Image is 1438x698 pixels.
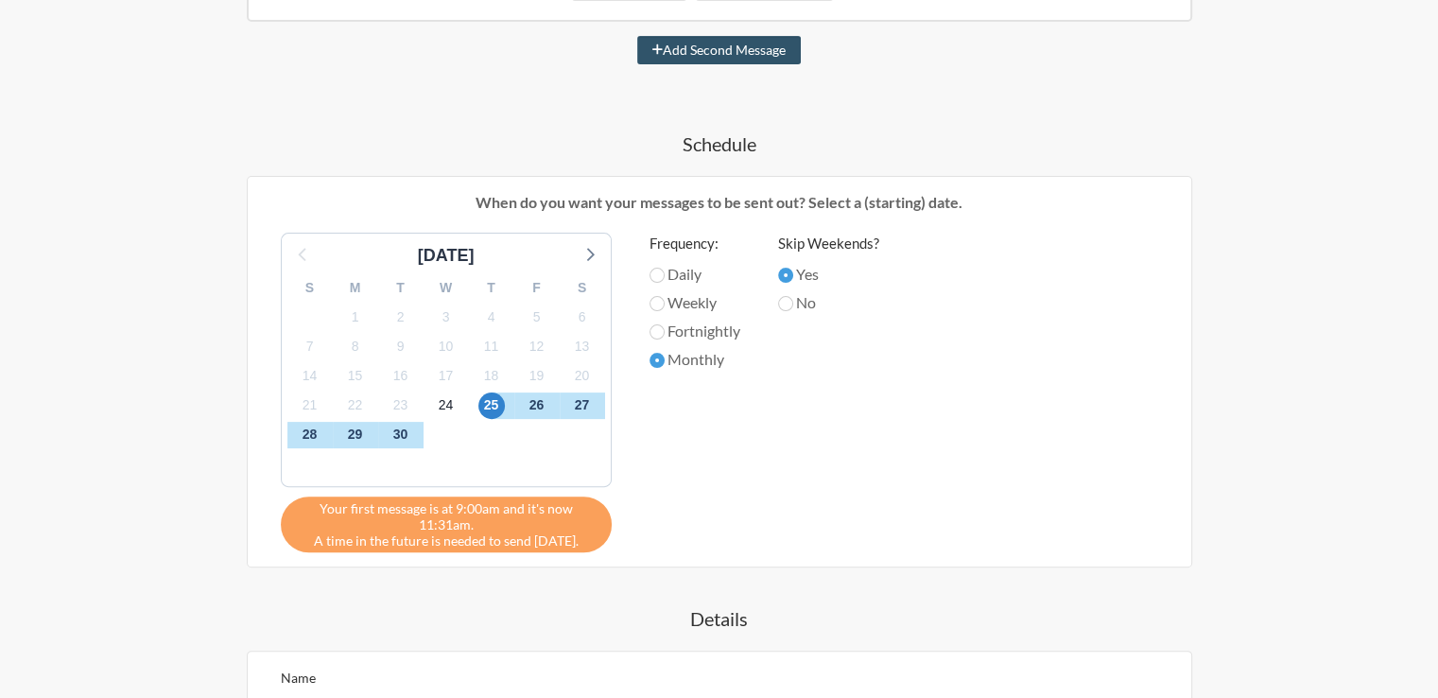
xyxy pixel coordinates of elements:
span: Thursday, October 16, 2025 [388,363,414,390]
label: Fortnightly [650,320,740,342]
span: Sunday, October 19, 2025 [524,363,550,390]
label: Frequency: [650,233,740,254]
span: Saturday, October 4, 2025 [478,304,505,330]
span: Your first message is at 9:00am and it's now 11:31am. [295,500,598,532]
input: Fortnightly [650,324,665,340]
span: Friday, October 17, 2025 [433,363,459,390]
div: S [287,273,333,303]
label: Skip Weekends? [778,233,879,254]
label: Weekly [650,291,740,314]
div: T [469,273,514,303]
span: Sunday, October 26, 2025 [524,393,550,419]
span: Thursday, October 2, 2025 [388,304,414,330]
div: M [333,273,378,303]
span: Monday, October 20, 2025 [569,363,596,390]
label: No [778,291,879,314]
span: Wednesday, October 22, 2025 [342,393,369,419]
button: Add Second Message [637,36,801,64]
div: A time in the future is needed to send [DATE]. [281,497,612,552]
span: Tuesday, October 21, 2025 [297,393,323,419]
span: Friday, October 24, 2025 [433,393,459,419]
span: Saturday, October 25, 2025 [478,393,505,419]
input: No [778,296,793,311]
span: Saturday, October 11, 2025 [478,333,505,359]
div: S [560,273,605,303]
p: When do you want your messages to be sent out? Select a (starting) date. [262,191,1177,214]
span: Monday, October 13, 2025 [569,333,596,359]
span: Monday, October 6, 2025 [569,304,596,330]
span: Tuesday, October 14, 2025 [297,363,323,390]
span: Friday, October 10, 2025 [433,333,459,359]
span: Tuesday, October 7, 2025 [297,333,323,359]
span: Thursday, October 9, 2025 [388,333,414,359]
span: Thursday, October 23, 2025 [388,393,414,419]
span: Sunday, October 5, 2025 [524,304,550,330]
label: Daily [650,263,740,286]
label: Monthly [650,348,740,371]
span: Wednesday, October 1, 2025 [342,304,369,330]
label: Name [281,670,316,686]
input: Monthly [650,353,665,368]
div: [DATE] [410,243,482,269]
span: Monday, October 27, 2025 [569,393,596,419]
div: W [424,273,469,303]
span: Wednesday, October 29, 2025 [342,422,369,448]
span: Thursday, October 30, 2025 [388,422,414,448]
span: Saturday, October 18, 2025 [478,363,505,390]
h4: Details [171,605,1268,632]
span: Sunday, October 12, 2025 [524,333,550,359]
span: Tuesday, October 28, 2025 [297,422,323,448]
div: T [378,273,424,303]
input: Yes [778,268,793,283]
span: Wednesday, October 8, 2025 [342,333,369,359]
input: Daily [650,268,665,283]
h4: Schedule [171,131,1268,157]
span: Friday, October 3, 2025 [433,304,459,330]
div: F [514,273,560,303]
label: Yes [778,263,879,286]
input: Weekly [650,296,665,311]
span: Wednesday, October 15, 2025 [342,363,369,390]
